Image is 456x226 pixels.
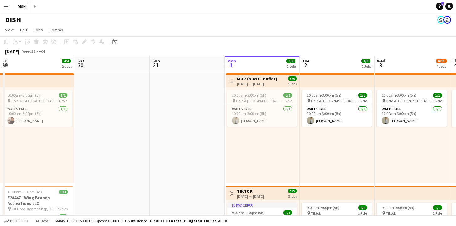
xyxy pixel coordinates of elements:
span: Gold & [GEOGRAPHIC_DATA], [PERSON_NAME] Rd - Al Quoz - Al Quoz Industrial Area 3 - [GEOGRAPHIC_DA... [11,99,58,103]
span: 1/1 [433,93,442,98]
button: DISH [13,0,31,13]
span: 2 [301,62,309,69]
span: Gold & [GEOGRAPHIC_DATA], [PERSON_NAME] Rd - Al Quoz - Al Quoz Industrial Area 3 - [GEOGRAPHIC_DA... [386,99,433,103]
span: 2/2 [286,59,295,63]
span: 1 Role [433,99,442,103]
span: 10:00am-2:00pm (4h) [8,190,42,194]
h1: DISH [5,15,21,24]
span: 10:00am-3:00pm (5h) [307,93,341,98]
div: 2 Jobs [62,64,72,69]
span: Wed [377,58,385,64]
a: Comms [47,26,66,34]
app-card-role: Waitstaff1/110:00am-3:00pm (5h)[PERSON_NAME] [302,105,372,127]
div: [DATE] [5,48,19,55]
span: 31 [151,62,160,69]
span: 2 Roles [57,207,68,211]
div: 4 Jobs [436,64,446,69]
span: 1/1 [358,93,367,98]
span: 1/1 [283,93,292,98]
span: 1st Floor Dreame Shop, [GEOGRAPHIC_DATA] [12,207,57,211]
span: Tiktok [311,211,321,216]
div: 2 Jobs [287,64,296,69]
app-user-avatar: John Santarin [443,16,451,24]
span: 1 Role [58,99,67,103]
span: 1/1 [433,205,442,210]
app-job-card: 10:00am-3:00pm (5h)1/1 Gold & [GEOGRAPHIC_DATA], [PERSON_NAME] Rd - Al Quoz - Al Quoz Industrial ... [302,90,372,127]
app-job-card: 10:00am-3:00pm (5h)1/1 Gold & [GEOGRAPHIC_DATA], [PERSON_NAME] Rd - Al Quoz - Al Quoz Industrial ... [2,90,72,127]
h3: MUR (Blast - Buffet) [237,76,277,82]
span: 3/3 [59,190,68,194]
span: 9/11 [436,59,447,63]
span: Edit [20,27,27,33]
span: 29 [2,62,8,69]
span: 3 [376,62,385,69]
span: 1 Role [358,99,367,103]
span: 1/1 [59,93,67,98]
div: 5 jobs [288,81,297,86]
button: Budgeted [3,218,29,224]
app-card-role: Waitstaff1/110:00am-3:00pm (5h)[PERSON_NAME] [377,105,447,127]
span: 9:00am-6:00pm (9h) [232,210,265,215]
a: Jobs [31,26,45,34]
span: Comms [49,27,63,33]
div: In progress [227,203,297,208]
app-user-avatar: Tracy Secreto [437,16,445,24]
a: Edit [18,26,30,34]
span: Jobs [34,27,43,33]
span: All jobs [34,218,50,223]
span: Fri [3,58,8,64]
span: Budgeted [10,219,28,223]
span: 1/1 [283,210,292,215]
a: 2 [436,3,443,10]
span: Gold & [GEOGRAPHIC_DATA], [PERSON_NAME] Rd - Al Quoz - Al Quoz Industrial Area 3 - [GEOGRAPHIC_DA... [236,99,283,103]
span: 1 Role [433,211,442,216]
span: Mon [227,58,236,64]
span: 1 [226,62,236,69]
span: Total Budgeted 118 627.50 DH [173,218,227,223]
h3: E28447 - Wing Brands Activations LLC [3,195,73,206]
span: 5/5 [288,189,297,193]
app-job-card: 10:00am-3:00pm (5h)1/1 Gold & [GEOGRAPHIC_DATA], [PERSON_NAME] Rd - Al Quoz - Al Quoz Industrial ... [377,90,447,127]
h3: TIKTOK [237,188,264,194]
span: 30 [76,62,84,69]
span: 1 Role [358,211,367,216]
span: 1/1 [358,205,367,210]
span: 2/2 [361,59,370,63]
span: 5/5 [288,76,297,81]
span: 9:00am-6:00pm (9h) [382,205,414,210]
span: 10:00am-3:00pm (5h) [382,93,416,98]
div: +04 [39,49,45,54]
span: 10:00am-3:00pm (5h) [232,93,266,98]
span: 10:00am-3:00pm (5h) [7,93,42,98]
div: [DATE] → [DATE] [237,82,277,86]
span: Tue [302,58,309,64]
span: Gold & [GEOGRAPHIC_DATA], [PERSON_NAME] Rd - Al Quoz - Al Quoz Industrial Area 3 - [GEOGRAPHIC_DA... [311,99,358,103]
span: 2 [441,2,444,6]
span: 9:00am-6:00pm (9h) [307,205,339,210]
span: Week 35 [21,49,36,54]
div: 2 Jobs [362,64,371,69]
span: View [5,27,14,33]
app-card-role: Waitstaff1/110:00am-3:00pm (5h)[PERSON_NAME] [2,105,72,127]
app-job-card: 10:00am-3:00pm (5h)1/1 Gold & [GEOGRAPHIC_DATA], [PERSON_NAME] Rd - Al Quoz - Al Quoz Industrial ... [227,90,297,127]
div: [DATE] → [DATE] [237,194,264,199]
span: Tiktok [386,211,396,216]
div: Salary 101 897.50 DH + Expenses 0.00 DH + Subsistence 16 730.00 DH = [55,218,227,223]
span: 1 Role [283,99,292,103]
span: 4/4 [62,59,71,63]
a: View [3,26,16,34]
app-card-role: Waitstaff1/110:00am-3:00pm (5h)[PERSON_NAME] [227,105,297,127]
span: Sat [77,58,84,64]
div: 5 jobs [288,193,297,199]
span: Sun [152,58,160,64]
